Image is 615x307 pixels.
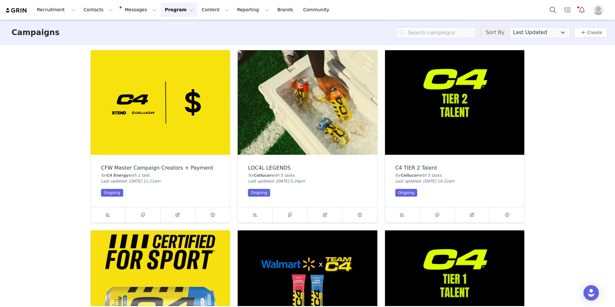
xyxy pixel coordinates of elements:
[5,7,28,14] img: grin logo
[396,27,476,38] input: Search campaigns
[101,178,220,184] div: Last updated: [DATE] 11:11am
[593,5,603,15] img: placeholder-profile.jpg
[233,3,273,17] button: Reporting
[248,189,270,197] div: Ongoing
[395,178,514,184] div: Last updated: [DATE] 10:22am
[579,29,602,36] a: Create
[91,50,230,155] img: CFW Master Campaign Creators + Payment
[583,285,599,301] div: Open Intercom Messenger
[546,3,560,17] button: Search
[575,3,589,17] button: Notifications
[560,3,574,17] a: Tasks
[395,165,514,171] div: C4 TIER 2 Talent
[80,3,117,17] button: Contacts
[33,3,79,17] button: Recruitment
[101,189,123,197] div: Ongoing
[248,172,367,178] div: for with 5 task .
[395,172,514,178] div: for with 5 task .
[248,165,367,171] div: LOC4L LEGENDS
[574,27,607,38] button: Create
[238,50,377,155] img: LOC4L LEGENDS
[161,3,197,17] button: Program
[101,165,220,171] div: CFW Master Campaign Creators + Payment
[299,3,336,17] a: Community
[248,178,367,184] div: Last updated: [DATE] 5:24pm
[385,50,524,155] img: C4 TIER 2 Talent
[253,173,271,178] span: Cellucor
[12,27,60,38] h3: Campaigns
[106,173,129,178] span: C4 Energy
[439,173,441,178] span: s
[273,3,299,17] a: Brands
[117,3,161,17] button: Messages
[198,3,233,17] button: Content
[400,173,418,178] span: Cellucor
[292,173,294,178] span: s
[101,172,220,178] div: for with 1 task .
[395,189,418,197] div: Ongoing
[589,5,610,15] button: Profile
